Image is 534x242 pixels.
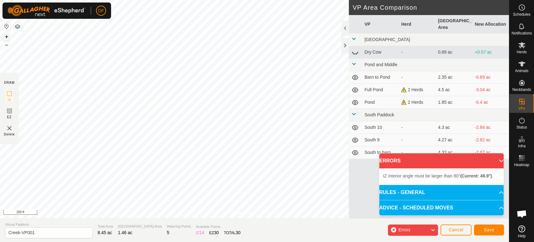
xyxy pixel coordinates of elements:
[236,230,241,235] span: 30
[435,134,472,146] td: 4.27 ac
[460,173,492,178] b: (Current: 49.9°)
[435,46,472,59] td: 0.89 ac
[196,229,204,236] div: IZ
[118,224,162,229] span: [GEOGRAPHIC_DATA] Area
[364,112,394,117] span: South Paddock
[98,224,113,229] span: Total Area
[518,144,525,148] span: Infra
[6,124,13,132] img: VP
[118,230,132,235] span: 1.46 ac
[449,227,463,232] span: Cancel
[401,74,433,81] div: -
[518,234,526,238] span: Help
[401,149,433,156] div: -
[484,227,494,232] span: Save
[196,224,240,229] span: Available Points
[362,96,399,109] td: Pond
[472,146,509,159] td: -2.87 ac
[167,230,169,235] span: 5
[362,46,399,59] td: Dry Cow
[516,50,526,54] span: Herds
[4,80,15,85] div: DRAW
[362,134,399,146] td: South 9
[199,230,204,235] span: 14
[364,62,397,67] span: Pond and Middle
[472,134,509,146] td: -2.82 ac
[513,13,530,16] span: Schedules
[224,229,241,236] div: TOTAL
[518,107,525,110] span: VPs
[474,224,504,235] button: Save
[401,49,433,55] div: -
[512,88,531,92] span: Neckbands
[472,46,509,59] td: +0.57 ac
[7,115,12,119] span: EZ
[362,121,399,134] td: South 10
[401,137,433,143] div: -
[214,230,219,235] span: 30
[379,157,400,165] span: ERRORS
[398,227,410,232] span: Errors
[3,33,10,40] button: +
[516,125,527,129] span: Status
[261,210,279,216] a: Contact Us
[379,185,504,200] p-accordion-header: RULES - GENERAL
[98,230,112,235] span: 8.45 ac
[401,124,433,131] div: -
[401,87,433,93] div: 2 Herds
[435,121,472,134] td: 4.3 ac
[511,31,532,35] span: Notifications
[379,204,453,212] span: ADVICE - SCHEDULED MOVES
[14,23,21,30] button: Map Layers
[209,229,219,236] div: EZ
[230,210,253,216] a: Privacy Policy
[362,15,399,34] th: VP
[472,15,509,34] th: New Allocation
[512,204,531,223] div: Open chat
[435,71,472,84] td: 2.35 ac
[472,96,509,109] td: -0.4 ac
[8,97,11,102] span: IZ
[3,41,10,49] button: –
[472,71,509,84] td: -0.89 ac
[362,146,399,159] td: South to barn
[379,153,504,168] p-accordion-header: ERRORS
[514,163,529,167] span: Heatmap
[472,121,509,134] td: -2.84 ac
[509,223,534,240] a: Help
[379,168,504,185] p-accordion-content: ERRORS
[362,71,399,84] td: Barn to Pond
[435,84,472,96] td: 4.5 ac
[383,173,493,178] span: IZ interior angle must be larger than 80° .
[3,23,10,30] button: Reset Map
[167,224,191,229] span: Watering Points
[515,69,528,73] span: Animals
[8,5,86,16] img: Gallagher Logo
[353,4,509,11] h2: VP Area Comparison
[435,15,472,34] th: [GEOGRAPHIC_DATA] Area
[364,37,410,42] span: [GEOGRAPHIC_DATA]
[5,222,93,227] span: Virtual Paddock
[401,99,433,106] div: 2 Herds
[4,132,15,137] span: Delete
[379,189,425,196] span: RULES - GENERAL
[399,15,435,34] th: Herd
[362,84,399,96] td: Full Pond
[472,84,509,96] td: -3.04 ac
[440,224,471,235] button: Cancel
[379,200,504,215] p-accordion-header: ADVICE - SCHEDULED MOVES
[435,146,472,159] td: 4.32 ac
[435,96,472,109] td: 1.85 ac
[98,8,104,14] span: DF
